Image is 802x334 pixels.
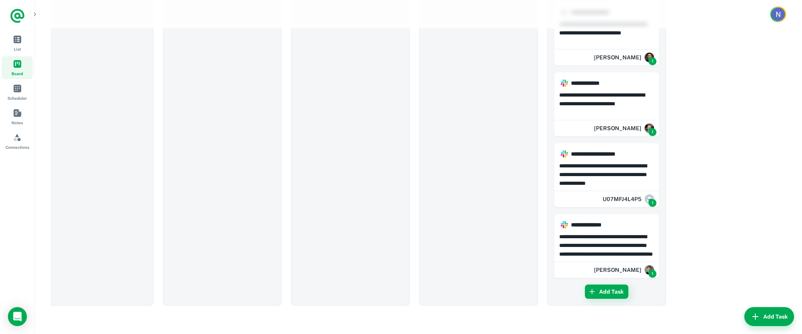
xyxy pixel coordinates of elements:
[11,120,23,126] span: Notes
[594,120,654,136] div: Maksim Atiutskii
[744,307,794,326] button: Add Task
[11,70,23,77] span: Board
[649,128,656,136] span: 1
[649,57,656,65] span: 1
[2,56,33,79] a: Board
[561,221,568,228] img: https://app.briefmatic.com/assets/integrations/slack.png
[594,266,641,274] h6: [PERSON_NAME]
[2,81,33,104] a: Scheduler
[594,49,654,65] div: Guillermo Gómez González
[594,53,641,62] h6: [PERSON_NAME]
[645,123,654,133] img: 7607061791763_77008dffad5a24947f73_72.png
[9,8,25,24] a: Logo
[2,32,33,55] a: List
[645,265,654,275] img: 9256611781105_d0b0c171b799f6cbf331_72.jpg
[594,262,654,278] div: Timothy Highnam
[6,144,29,150] span: Connections
[603,191,654,207] div: U07MFJ4L4P5
[8,307,27,326] div: Load Chat
[649,270,656,278] span: 1
[2,105,33,128] a: Notes
[594,124,641,133] h6: [PERSON_NAME]
[649,199,656,207] span: 1
[603,195,641,203] h6: U07MFJ4L4P5
[772,8,785,21] img: Natalie Francisco
[645,53,654,62] img: 5033309471495_ad33223a4404a3508673_72.png
[561,80,568,87] img: https://app.briefmatic.com/assets/integrations/slack.png
[770,6,786,22] button: Account button
[585,285,628,299] button: Add Task
[14,46,21,52] span: List
[8,95,27,101] span: Scheduler
[561,150,568,158] img: https://app.briefmatic.com/assets/integrations/slack.png
[2,130,33,153] a: Connections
